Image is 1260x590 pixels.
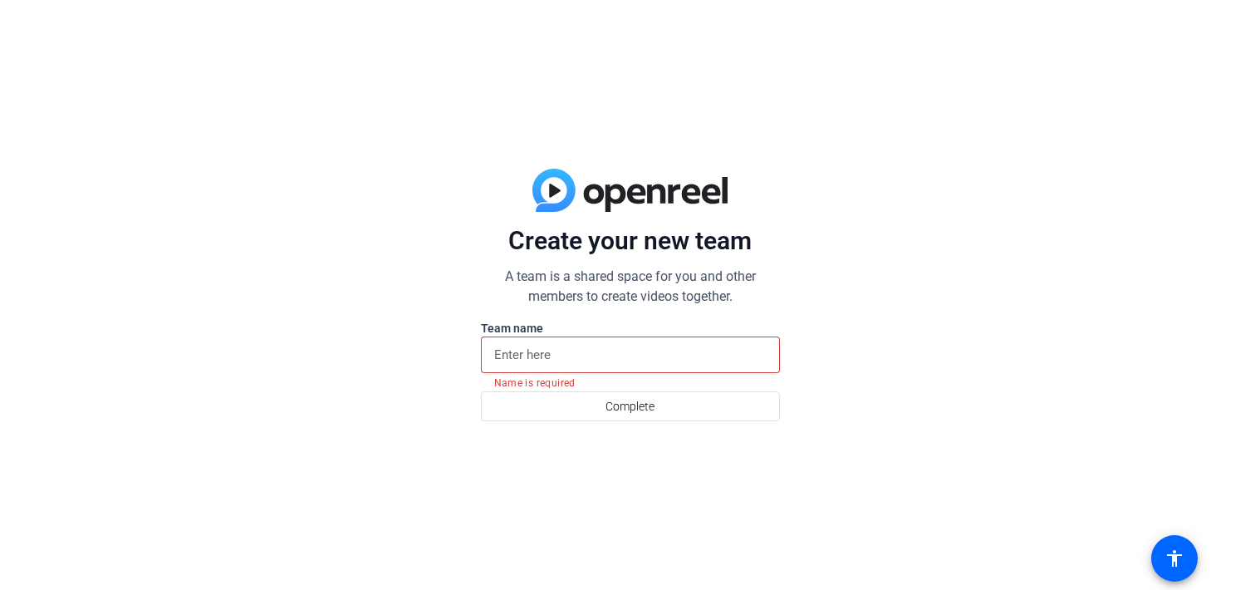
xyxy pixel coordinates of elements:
input: Enter here [494,345,767,365]
mat-error: Name is required [494,373,767,391]
button: Complete [481,391,780,421]
span: Complete [605,391,655,422]
mat-icon: accessibility [1164,548,1184,568]
p: Create your new team [481,225,780,257]
label: Team name [481,320,780,337]
p: A team is a shared space for you and other members to create videos together. [481,267,780,307]
img: blue-gradient.svg [532,169,728,212]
